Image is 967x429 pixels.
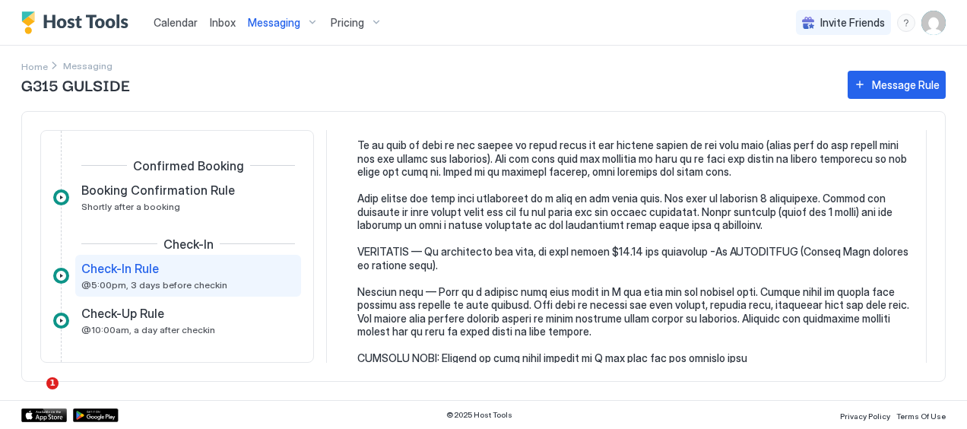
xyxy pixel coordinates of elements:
[81,279,227,291] span: @5:00pm, 3 days before checkin
[46,377,59,389] span: 1
[81,261,159,276] span: Check-In Rule
[21,61,48,72] span: Home
[848,71,946,99] button: Message Rule
[446,410,512,420] span: © 2025 Host Tools
[21,58,48,74] div: Breadcrumb
[21,73,832,96] span: G315 GULSIDE
[163,237,214,252] span: Check-In
[896,412,946,421] span: Terms Of Use
[840,412,890,421] span: Privacy Policy
[840,407,890,423] a: Privacy Policy
[63,60,113,71] span: Breadcrumb
[248,16,300,30] span: Messaging
[872,77,940,93] div: Message Rule
[897,14,915,32] div: menu
[21,408,67,422] a: App Store
[81,306,164,321] span: Check-Up Rule
[73,408,119,422] a: Google Play Store
[81,201,180,212] span: Shortly after a booking
[154,16,198,29] span: Calendar
[154,14,198,30] a: Calendar
[81,183,235,198] span: Booking Confirmation Rule
[15,377,52,414] iframe: Intercom live chat
[210,16,236,29] span: Inbox
[133,158,244,173] span: Confirmed Booking
[331,16,364,30] span: Pricing
[921,11,946,35] div: User profile
[21,11,135,34] a: Host Tools Logo
[21,58,48,74] a: Home
[81,324,215,335] span: @10:00am, a day after checkin
[210,14,236,30] a: Inbox
[820,16,885,30] span: Invite Friends
[896,407,946,423] a: Terms Of Use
